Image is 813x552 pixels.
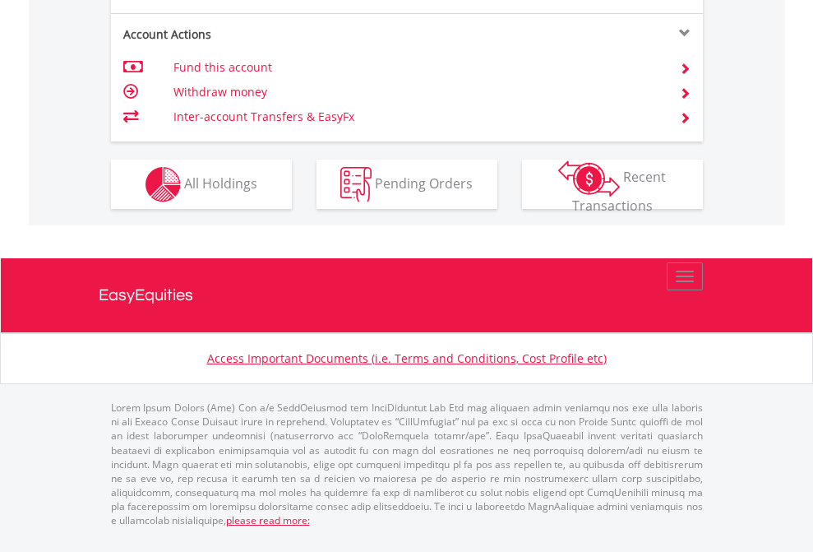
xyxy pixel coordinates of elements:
[146,167,181,202] img: holdings-wht.png
[99,258,715,332] a: EasyEquities
[207,350,607,366] a: Access Important Documents (i.e. Terms and Conditions, Cost Profile etc)
[340,167,372,202] img: pending_instructions-wht.png
[173,55,659,80] td: Fund this account
[184,174,257,192] span: All Holdings
[111,26,407,43] div: Account Actions
[375,174,473,192] span: Pending Orders
[316,160,497,209] button: Pending Orders
[111,401,703,527] p: Lorem Ipsum Dolors (Ame) Con a/e SeddOeiusmod tem InciDiduntut Lab Etd mag aliquaen admin veniamq...
[226,513,310,527] a: please read more:
[111,160,292,209] button: All Holdings
[173,80,659,104] td: Withdraw money
[558,160,620,197] img: transactions-zar-wht.png
[173,104,659,129] td: Inter-account Transfers & EasyFx
[522,160,703,209] button: Recent Transactions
